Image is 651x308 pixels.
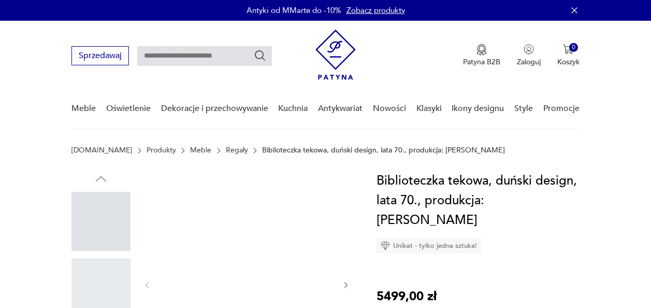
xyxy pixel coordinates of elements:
a: Meble [71,89,96,129]
a: Klasyki [416,89,442,129]
div: Unikat - tylko jedna sztuka! [377,238,481,254]
img: Ikona koszyka [563,44,573,54]
p: Zaloguj [517,57,541,67]
a: Meble [190,146,211,155]
p: Patyna B2B [463,57,500,67]
a: Dekoracje i przechowywanie [161,89,268,129]
p: 5499,00 zł [377,287,437,306]
p: Koszyk [557,57,580,67]
a: Ikony designu [452,89,504,129]
button: Szukaj [254,49,266,62]
button: Zaloguj [517,44,541,67]
p: Antyki od MMarte do -10% [247,5,341,16]
img: Ikona medalu [476,44,487,55]
button: Sprzedawaj [71,46,129,65]
a: Zobacz produkty [346,5,405,16]
img: Ikona diamentu [381,241,390,250]
img: Zdjęcie produktu Biblioteczka tekowa, duński design, lata 70., produkcja: Dania [162,171,331,284]
a: Produkty [147,146,176,155]
img: Ikonka użytkownika [524,44,534,54]
a: Regały [226,146,248,155]
a: Ikona medaluPatyna B2B [463,44,500,67]
a: Style [514,89,533,129]
a: Kuchnia [278,89,308,129]
div: 0 [569,43,578,52]
img: Patyna - sklep z meblami i dekoracjami vintage [315,30,356,80]
a: Antykwariat [318,89,363,129]
button: Patyna B2B [463,44,500,67]
a: Oświetlenie [106,89,151,129]
p: Biblioteczka tekowa, duński design, lata 70., produkcja: [PERSON_NAME] [262,146,505,155]
a: Promocje [543,89,580,129]
a: Nowości [373,89,406,129]
a: [DOMAIN_NAME] [71,146,132,155]
button: 0Koszyk [557,44,580,67]
h1: Biblioteczka tekowa, duński design, lata 70., produkcja: [PERSON_NAME] [377,171,580,230]
a: Sprzedawaj [71,53,129,60]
